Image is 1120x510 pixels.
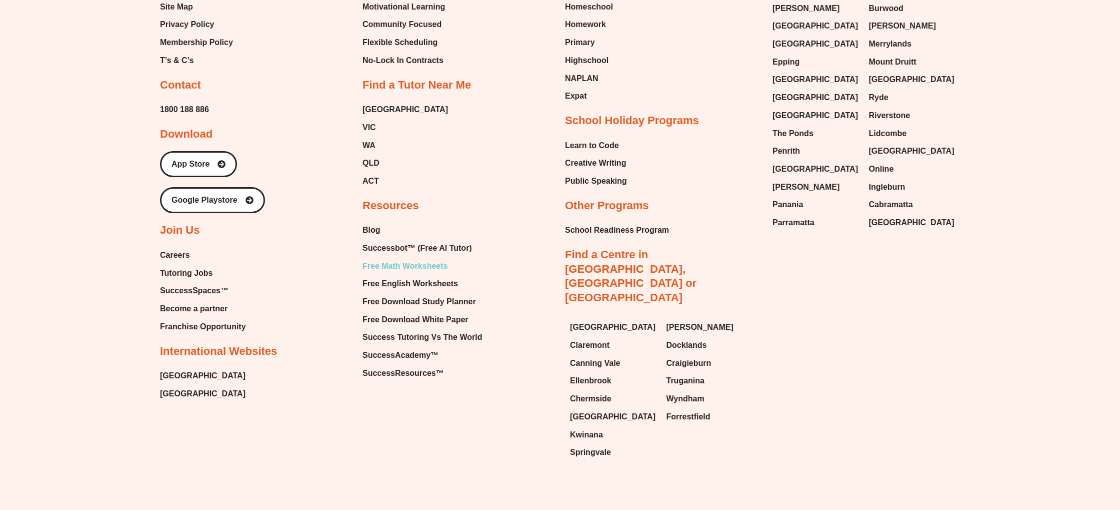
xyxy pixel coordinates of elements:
span: Learn to Code [565,138,619,153]
span: Canning Vale [570,356,620,371]
iframe: Chat Widget [1070,462,1120,510]
span: Parramatta [772,215,814,230]
span: Ellenbrook [570,373,611,388]
span: [GEOGRAPHIC_DATA] [362,102,448,117]
span: Google Playstore [171,196,237,204]
span: [GEOGRAPHIC_DATA] [772,72,858,87]
a: Burwood [869,1,955,16]
a: Free Math Worksheets [362,259,482,274]
a: Riverstone [869,108,955,123]
a: [PERSON_NAME] [772,180,859,195]
span: Homework [565,17,606,32]
a: SuccessAcademy™ [362,348,482,363]
a: Free English Worksheets [362,276,482,291]
a: The Ponds [772,126,859,141]
a: Membership Policy [160,35,233,50]
span: SuccessSpaces™ [160,283,228,298]
span: Expat [565,89,587,104]
a: [GEOGRAPHIC_DATA] [160,368,245,383]
h2: Download [160,127,212,142]
a: Google Playstore [160,187,265,213]
span: [GEOGRAPHIC_DATA] [869,144,954,159]
a: Free Download White Paper [362,312,482,327]
span: Careers [160,248,190,263]
a: Claremont [570,338,656,353]
a: Careers [160,248,246,263]
a: Springvale [570,445,656,460]
a: Truganina [666,373,753,388]
a: Chermside [570,391,656,406]
span: Free Download Study Planner [362,294,476,309]
a: No-Lock In Contracts [362,53,447,68]
h2: Resources [362,199,419,213]
a: [GEOGRAPHIC_DATA] [869,144,955,159]
span: [GEOGRAPHIC_DATA] [570,320,655,335]
span: 1800 188 886 [160,102,209,117]
span: [GEOGRAPHIC_DATA] [160,386,245,401]
span: Lidcombe [869,126,907,141]
a: Craigieburn [666,356,753,371]
a: Privacy Policy [160,17,233,32]
a: [PERSON_NAME] [869,19,955,34]
a: Expat [565,89,613,104]
h2: Find a Tutor Near Me [362,78,471,93]
span: The Ponds [772,126,813,141]
a: Public Speaking [565,174,627,189]
span: Craigieburn [666,356,711,371]
span: Merrylands [869,37,911,52]
a: [GEOGRAPHIC_DATA] [570,320,656,335]
a: Become a partner [160,301,246,316]
span: Community Focused [362,17,441,32]
span: Tutoring Jobs [160,266,212,281]
span: Successbot™ (Free AI Tutor) [362,241,472,256]
span: Primary [565,35,595,50]
a: Community Focused [362,17,447,32]
a: Franchise Opportunity [160,319,246,334]
a: [GEOGRAPHIC_DATA] [772,162,859,177]
h2: School Holiday Programs [565,114,699,128]
span: No-Lock In Contracts [362,53,443,68]
span: Ingleburn [869,180,905,195]
span: Highschool [565,53,608,68]
a: [GEOGRAPHIC_DATA] [772,108,859,123]
span: VIC [362,120,376,135]
span: Docklands [666,338,707,353]
a: Highschool [565,53,613,68]
span: [GEOGRAPHIC_DATA] [570,409,655,424]
span: [GEOGRAPHIC_DATA] [869,72,954,87]
span: Privacy Policy [160,17,214,32]
a: [GEOGRAPHIC_DATA] [869,215,955,230]
a: [PERSON_NAME] [666,320,753,335]
span: Riverstone [869,108,910,123]
span: Springvale [570,445,611,460]
a: Success Tutoring Vs The World [362,330,482,345]
a: [GEOGRAPHIC_DATA] [772,72,859,87]
span: Free Download White Paper [362,312,468,327]
span: QLD [362,156,379,171]
span: Claremont [570,338,609,353]
span: NAPLAN [565,71,598,86]
span: [GEOGRAPHIC_DATA] [772,108,858,123]
a: Wyndham [666,391,753,406]
a: Creative Writing [565,156,627,171]
span: [GEOGRAPHIC_DATA] [772,90,858,105]
a: WA [362,138,448,153]
a: Mount Druitt [869,55,955,70]
span: App Store [171,160,209,168]
span: [PERSON_NAME] [869,19,936,34]
span: Free Math Worksheets [362,259,447,274]
a: SuccessSpaces™ [160,283,246,298]
a: SuccessResources™ [362,366,482,381]
a: T’s & C’s [160,53,233,68]
span: ACT [362,174,379,189]
a: [GEOGRAPHIC_DATA] [570,409,656,424]
a: Primary [565,35,613,50]
span: [PERSON_NAME] [666,320,733,335]
a: Canning Vale [570,356,656,371]
h2: Join Us [160,223,199,238]
span: SuccessAcademy™ [362,348,438,363]
a: [GEOGRAPHIC_DATA] [772,90,859,105]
